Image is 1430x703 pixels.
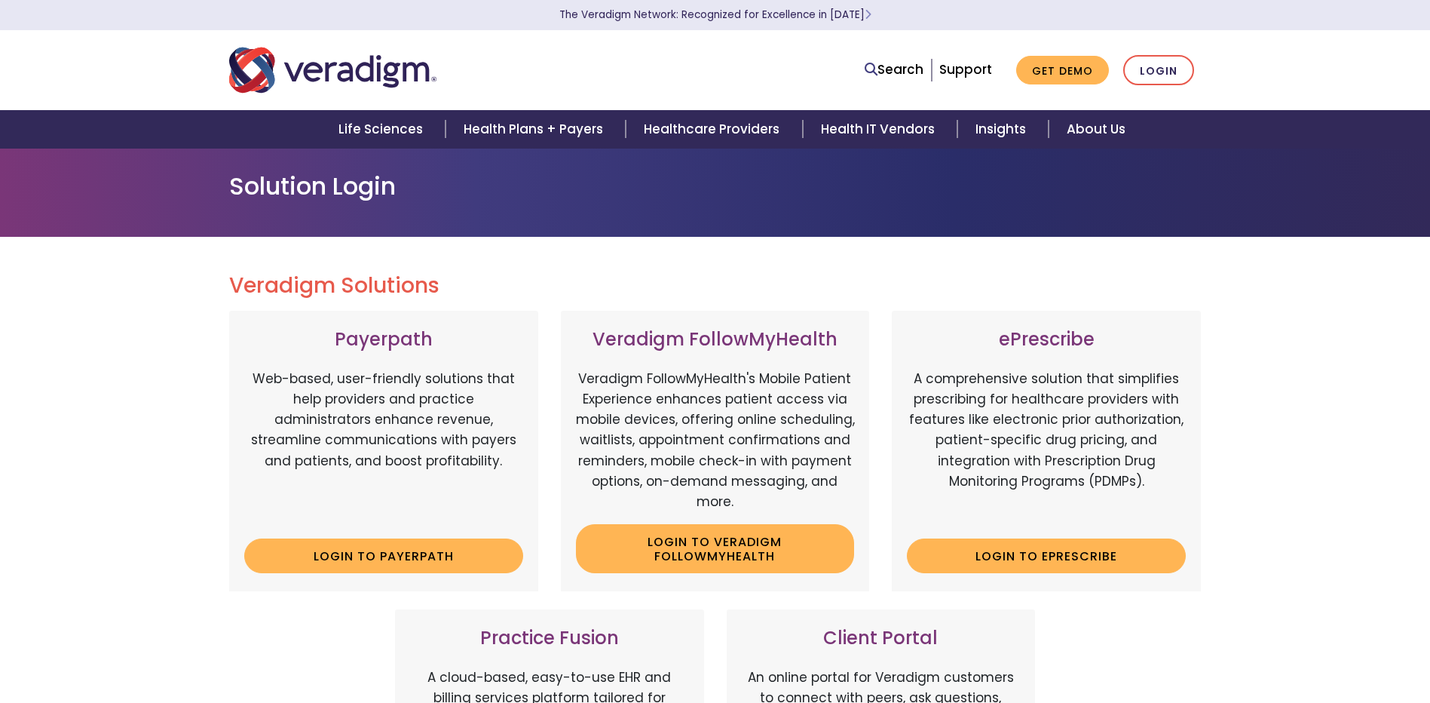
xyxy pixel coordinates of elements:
a: Search [865,60,923,80]
p: Veradigm FollowMyHealth's Mobile Patient Experience enhances patient access via mobile devices, o... [576,369,855,512]
p: A comprehensive solution that simplifies prescribing for healthcare providers with features like ... [907,369,1186,527]
h3: Veradigm FollowMyHealth [576,329,855,351]
a: Login to ePrescribe [907,539,1186,573]
h3: Practice Fusion [410,628,689,649]
h3: ePrescribe [907,329,1186,351]
h3: Client Portal [742,628,1021,649]
img: Veradigm logo [229,45,436,95]
a: Login [1123,55,1194,86]
a: Health IT Vendors [803,110,957,149]
a: Life Sciences [320,110,446,149]
a: Login to Payerpath [244,539,523,573]
a: Login to Veradigm FollowMyHealth [576,524,855,573]
p: Web-based, user-friendly solutions that help providers and practice administrators enhance revenu... [244,369,523,527]
a: Get Demo [1016,56,1109,85]
a: Insights [957,110,1049,149]
a: The Veradigm Network: Recognized for Excellence in [DATE]Learn More [559,8,871,22]
a: Healthcare Providers [626,110,802,149]
h1: Solution Login [229,172,1202,201]
a: About Us [1049,110,1144,149]
h2: Veradigm Solutions [229,273,1202,299]
h3: Payerpath [244,329,523,351]
a: Health Plans + Payers [446,110,626,149]
span: Learn More [865,8,871,22]
a: Support [939,60,992,78]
